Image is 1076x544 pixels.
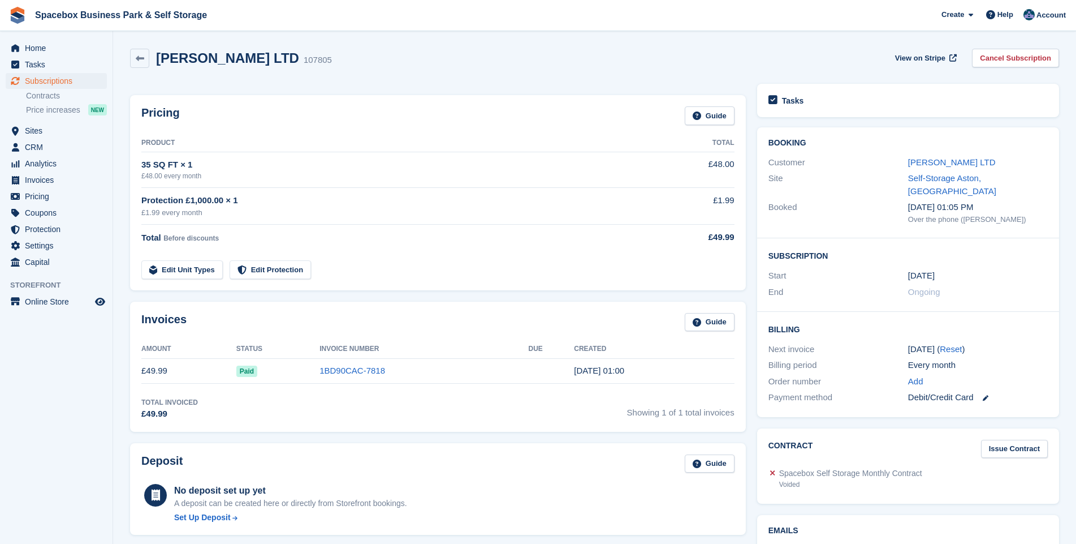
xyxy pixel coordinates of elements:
[6,73,107,89] a: menu
[768,391,908,404] div: Payment method
[908,391,1048,404] div: Debit/Credit Card
[768,343,908,356] div: Next invoice
[768,201,908,225] div: Booked
[26,105,80,115] span: Price increases
[656,134,734,152] th: Total
[141,408,198,421] div: £49.99
[6,205,107,221] a: menu
[779,479,922,490] div: Voided
[141,106,180,125] h2: Pricing
[304,54,332,67] div: 107805
[141,313,187,332] h2: Invoices
[6,189,107,204] a: menu
[25,139,93,155] span: CRM
[174,512,231,524] div: Set Up Deposit
[25,57,93,72] span: Tasks
[25,205,93,221] span: Coupons
[25,294,93,310] span: Online Store
[528,340,574,358] th: Due
[908,173,996,196] a: Self-Storage Aston, [GEOGRAPHIC_DATA]
[6,123,107,139] a: menu
[141,340,236,358] th: Amount
[25,73,93,89] span: Subscriptions
[908,343,1048,356] div: [DATE] ( )
[163,234,219,242] span: Before discounts
[9,7,26,24] img: stora-icon-8386f47178a22dfd0bd8f6a31ec36ba5ce8667c1dd55bd0f319d3a0aa187defe.svg
[88,104,107,115] div: NEW
[6,156,107,172] a: menu
[25,221,93,237] span: Protection
[141,171,656,181] div: £48.00 every month
[768,526,1048,536] h2: Emails
[6,139,107,155] a: menu
[908,359,1048,372] div: Every month
[25,189,93,204] span: Pricing
[6,172,107,188] a: menu
[574,366,624,375] time: 2025-09-23 00:00:07 UTC
[895,53,945,64] span: View on Stripe
[6,57,107,72] a: menu
[174,512,407,524] a: Set Up Deposit
[319,366,385,375] a: 1BD90CAC-7818
[779,468,922,479] div: Spacebox Self Storage Monthly Contract
[141,455,183,473] h2: Deposit
[768,440,813,459] h2: Contract
[25,172,93,188] span: Invoices
[574,340,734,358] th: Created
[656,231,734,244] div: £49.99
[685,106,734,125] a: Guide
[908,157,996,167] a: [PERSON_NAME] LTD
[627,397,734,421] span: Showing 1 of 1 total invoices
[25,156,93,172] span: Analytics
[236,366,257,377] span: Paid
[908,214,1048,225] div: Over the phone ([PERSON_NAME])
[908,287,940,297] span: Ongoing
[6,238,107,254] a: menu
[6,294,107,310] a: menu
[141,134,656,152] th: Product
[768,172,908,198] div: Site
[891,49,959,67] a: View on Stripe
[782,96,804,106] h2: Tasks
[230,260,311,279] a: Edit Protection
[93,295,107,309] a: Preview store
[941,9,964,20] span: Create
[768,375,908,388] div: Order number
[908,201,1048,214] div: [DATE] 01:05 PM
[31,6,211,24] a: Spacebox Business Park & Self Storage
[1036,10,1066,21] span: Account
[319,340,528,358] th: Invoice Number
[6,254,107,270] a: menu
[768,156,908,169] div: Customer
[141,207,656,219] div: £1.99 every month
[656,188,734,225] td: £1.99
[25,40,93,56] span: Home
[1023,9,1035,20] img: Daud
[685,313,734,332] a: Guide
[141,159,656,172] div: 35 SQ FT × 1
[141,397,198,408] div: Total Invoiced
[25,238,93,254] span: Settings
[972,49,1059,67] a: Cancel Subscription
[25,123,93,139] span: Sites
[768,139,1048,148] h2: Booking
[174,498,407,509] p: A deposit can be created here or directly from Storefront bookings.
[940,344,962,354] a: Reset
[26,91,107,101] a: Contracts
[768,286,908,299] div: End
[768,359,908,372] div: Billing period
[141,260,223,279] a: Edit Unit Types
[656,152,734,187] td: £48.00
[768,269,908,282] div: Start
[685,455,734,473] a: Guide
[768,250,1048,261] h2: Subscription
[141,194,656,207] div: Protection £1,000.00 × 1
[981,440,1048,459] a: Issue Contract
[997,9,1013,20] span: Help
[26,104,107,116] a: Price increases NEW
[6,221,107,237] a: menu
[10,280,113,291] span: Storefront
[141,358,236,384] td: £49.99
[25,254,93,270] span: Capital
[236,340,319,358] th: Status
